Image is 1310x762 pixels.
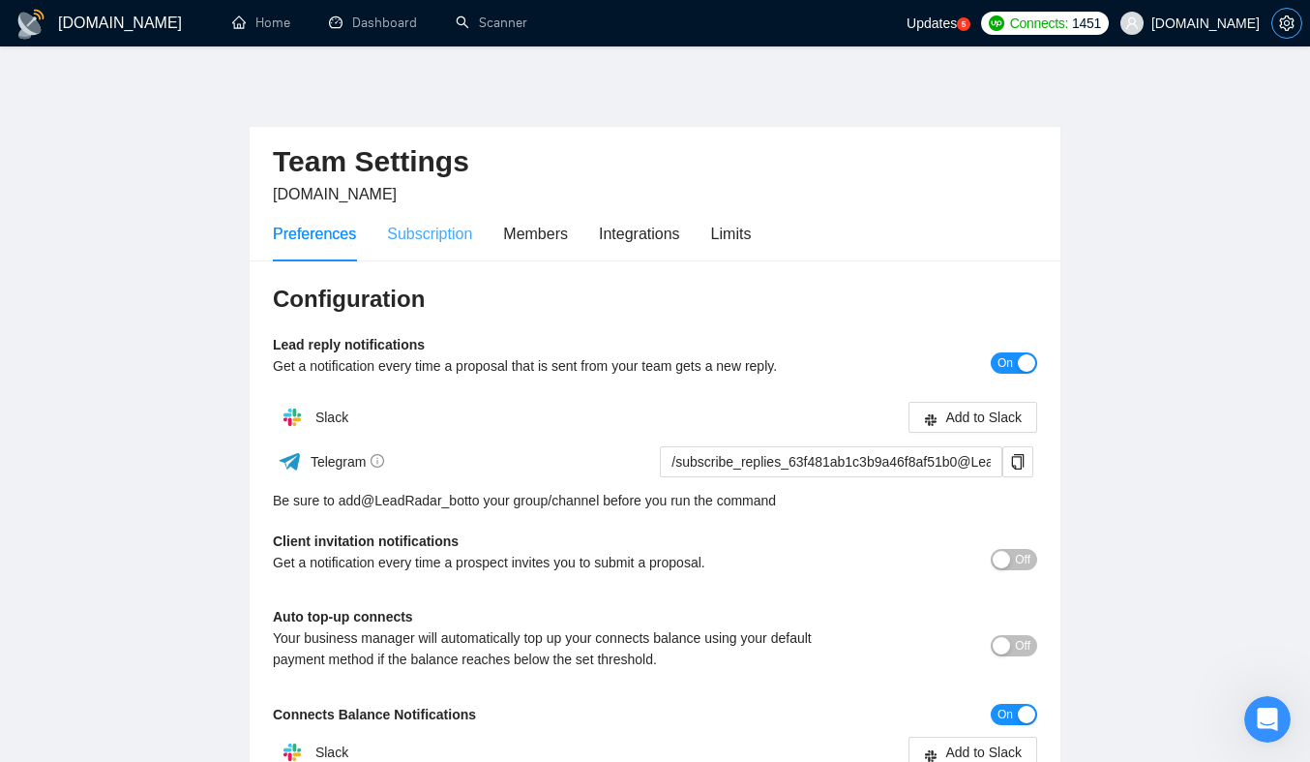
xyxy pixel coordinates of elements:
span: Off [1015,549,1030,570]
span: setting [1272,15,1301,31]
div: Integrations [599,222,680,246]
div: Limits [711,222,752,246]
b: Lead reply notifications [273,337,425,352]
span: Off [1015,635,1030,656]
button: slackAdd to Slack [908,402,1037,433]
button: copy [1002,446,1033,477]
h2: Team Settings [273,142,1037,182]
a: @LeadRadar_bot [361,490,468,511]
span: user [1125,16,1139,30]
div: Members [503,222,568,246]
b: Auto top-up connects [273,609,413,625]
div: Your business manager will automatically top up your connects balance using your default payment ... [273,627,847,670]
div: Preferences [273,222,356,246]
a: searchScanner [456,15,527,31]
span: Updates [907,15,957,31]
b: Connects Balance Notifications [273,707,476,722]
div: Be sure to add to your group/channel before you run the command [273,490,1037,511]
img: upwork-logo.png [989,15,1004,31]
div: Get a notification every time a proposal that is sent from your team gets a new reply. [273,355,847,377]
img: hpQkSZIkSZIkSZIkSZIkSZIkSZIkSZIkSZIkSZIkSZIkSZIkSZIkSZIkSZIkSZIkSZIkSZIkSZIkSZIkSZIkSZIkSZIkSZIkS... [273,398,312,437]
span: Telegram [311,454,385,470]
b: Client invitation notifications [273,533,459,549]
span: 1451 [1072,13,1101,34]
div: Get a notification every time a prospect invites you to submit a proposal. [273,552,847,573]
button: setting [1271,8,1302,39]
iframe: Intercom live chat [1244,696,1291,743]
a: homeHome [232,15,290,31]
span: slack [924,747,938,762]
span: Add to Slack [945,407,1022,428]
span: copy [1003,454,1032,470]
span: [DOMAIN_NAME] [273,186,397,202]
a: setting [1271,15,1302,31]
span: On [997,704,1013,725]
span: slack [924,412,938,427]
span: info-circle [371,454,384,468]
a: dashboardDashboard [329,15,417,31]
a: 5 [957,17,970,31]
span: Slack [315,410,348,425]
span: On [997,352,1013,374]
img: logo [15,9,46,40]
h3: Configuration [273,284,1037,315]
img: ww3wtPAAAAAElFTkSuQmCC [278,449,302,473]
span: Slack [315,745,348,760]
text: 5 [962,20,967,29]
span: Connects: [1010,13,1068,34]
div: Subscription [387,222,472,246]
